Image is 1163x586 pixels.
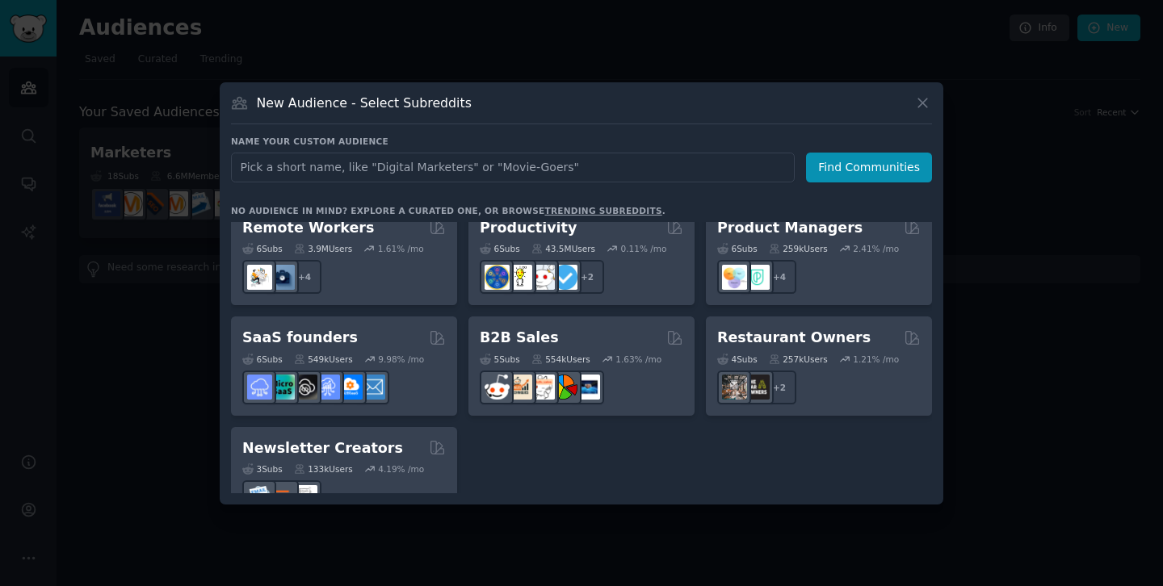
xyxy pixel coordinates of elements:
img: sales [485,375,510,400]
div: 1.21 % /mo [853,354,899,365]
img: SaaS_Email_Marketing [360,375,385,400]
div: 133k Users [294,463,353,475]
img: B2BSales [552,375,577,400]
img: RemoteJobs [247,265,272,290]
a: trending subreddits [544,206,661,216]
h3: New Audience - Select Subreddits [257,94,472,111]
h2: Product Managers [717,218,863,238]
img: B2BSaaS [338,375,363,400]
div: 6 Sub s [242,354,283,365]
img: ProductManagement [722,265,747,290]
div: 6 Sub s [242,243,283,254]
div: 5 Sub s [480,354,520,365]
img: LifeProTips [485,265,510,290]
div: 9.98 % /mo [378,354,424,365]
img: ProductMgmt [745,265,770,290]
div: + 4 [288,260,321,294]
h2: Productivity [480,218,577,238]
div: 3.9M Users [294,243,353,254]
img: NoCodeSaaS [292,375,317,400]
div: 6 Sub s [717,243,758,254]
h2: SaaS founders [242,328,358,348]
h2: Remote Workers [242,218,374,238]
h3: Name your custom audience [231,136,932,147]
img: Newsletters [292,485,317,510]
div: 0.11 % /mo [621,243,667,254]
img: microsaas [270,375,295,400]
img: b2b_sales [530,375,555,400]
div: + 4 [762,260,796,294]
img: getdisciplined [552,265,577,290]
img: Substack [270,485,295,510]
h2: Newsletter Creators [242,438,403,458]
h2: Restaurant Owners [717,328,871,348]
div: 259k Users [769,243,828,254]
img: BarOwners [745,375,770,400]
div: + 2 [570,260,604,294]
div: 257k Users [769,354,828,365]
input: Pick a short name, like "Digital Marketers" or "Movie-Goers" [231,153,795,182]
div: 4 Sub s [717,354,758,365]
img: SaaS [247,375,272,400]
h2: B2B Sales [480,328,559,348]
img: SaaSSales [315,375,340,400]
img: B_2_B_Selling_Tips [575,375,600,400]
img: work [270,265,295,290]
img: restaurantowners [722,375,747,400]
div: 549k Users [294,354,353,365]
img: lifehacks [507,265,532,290]
button: Find Communities [806,153,932,182]
div: 43.5M Users [531,243,595,254]
div: 1.61 % /mo [378,243,424,254]
div: 2.41 % /mo [853,243,899,254]
img: salestechniques [507,375,532,400]
div: + 2 [762,370,796,404]
img: Emailmarketing [247,485,272,510]
div: 1.63 % /mo [615,354,661,365]
div: 4.19 % /mo [378,463,424,475]
img: productivity [530,265,555,290]
div: 554k Users [531,354,590,365]
div: 3 Sub s [242,463,283,475]
div: 6 Sub s [480,243,520,254]
div: No audience in mind? Explore a curated one, or browse . [231,205,665,216]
